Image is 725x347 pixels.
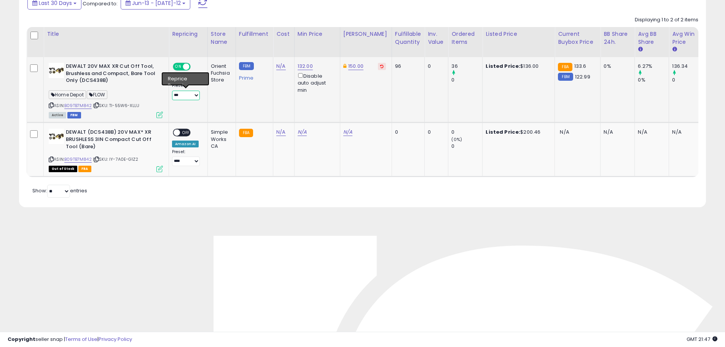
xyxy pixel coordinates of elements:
a: N/A [298,128,307,136]
div: N/A [638,129,663,136]
div: Repricing [172,30,204,38]
small: FBA [558,63,572,71]
div: Amazon AI * [172,75,202,82]
span: OFF [190,64,202,70]
div: 0 [451,77,482,83]
div: Avg Win Price [672,30,700,46]
span: FBA [78,166,91,172]
a: B09TB7M842 [64,102,92,109]
a: 150.00 [348,62,363,70]
a: B09TB7M842 [64,156,92,163]
div: [PERSON_NAME] [343,30,389,38]
small: FBA [239,129,253,137]
div: Displaying 1 to 2 of 2 items [635,16,698,24]
div: $136.00 [486,63,549,70]
div: 0 [672,77,703,83]
span: All listings that are currently out of stock and unavailable for purchase on Amazon [49,166,77,172]
div: 0 [395,129,419,136]
div: N/A [672,129,697,136]
div: 0 [451,143,482,150]
a: N/A [343,128,352,136]
div: Disable auto adjust min [298,72,334,94]
span: FBM [67,112,81,118]
a: N/A [276,128,285,136]
div: 0% [604,63,629,70]
span: | SKU: IY-7A0E-G1Z2 [93,156,138,162]
span: 122.99 [575,73,590,80]
span: 133.6 [574,62,586,70]
div: Fulfillment [239,30,270,38]
b: Listed Price: [486,62,520,70]
div: 6.27% [638,63,669,70]
img: 415uO89BlIL._SL40_.jpg [49,129,64,144]
a: 132.00 [298,62,313,70]
div: 0 [428,129,442,136]
div: Fulfillable Quantity [395,30,421,46]
span: | SKU: TI-55W6-XLLU [93,102,139,109]
div: Orient Fuchsia Store [211,63,230,84]
div: 0% [638,77,669,83]
small: FBM [239,62,254,70]
div: Simple Works CA [211,129,230,150]
div: Ordered Items [451,30,479,46]
small: Avg BB Share. [638,46,642,53]
div: Inv. value [428,30,445,46]
div: Avg BB Share [638,30,666,46]
span: FLOW [87,90,108,99]
span: Show: entries [32,187,87,194]
i: This overrides the store level Dynamic Max Price for this listing [343,64,346,69]
div: ASIN: [49,63,163,117]
div: Amazon AI [172,141,199,147]
div: Preset: [172,149,202,166]
div: Cost [276,30,291,38]
small: (0%) [451,136,462,142]
span: OFF [180,130,192,136]
div: ASIN: [49,129,163,171]
div: 96 [395,63,419,70]
div: Prime [239,72,267,81]
b: DEWALT 20V MAX XR Cut Off Tool, Brushless and Compact, Bare Tool Only (DCS438B) [66,63,158,86]
div: 36 [451,63,482,70]
span: N/A [560,128,569,136]
div: Store Name [211,30,233,46]
div: Preset: [172,83,202,100]
div: Current Buybox Price [558,30,597,46]
b: Listed Price: [486,128,520,136]
div: 0 [451,129,482,136]
small: Avg Win Price. [672,46,677,53]
span: Home Depot [49,90,86,99]
div: Min Price [298,30,337,38]
img: 415uO89BlIL._SL40_.jpg [49,63,64,78]
div: BB Share 24h. [604,30,631,46]
span: All listings currently available for purchase on Amazon [49,112,66,118]
span: ON [174,64,183,70]
div: 0 [428,63,442,70]
div: $200.46 [486,129,549,136]
i: Revert to store-level Dynamic Max Price [380,64,384,68]
div: 136.34 [672,63,703,70]
div: Title [47,30,166,38]
b: DEWALT (DCS438B) 20V MAX* XR BRUSHLESS 3IN Compact Cut Off Tool (Bare) [66,129,158,152]
div: N/A [604,129,629,136]
a: N/A [276,62,285,70]
small: FBM [558,73,573,81]
div: Listed Price [486,30,551,38]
